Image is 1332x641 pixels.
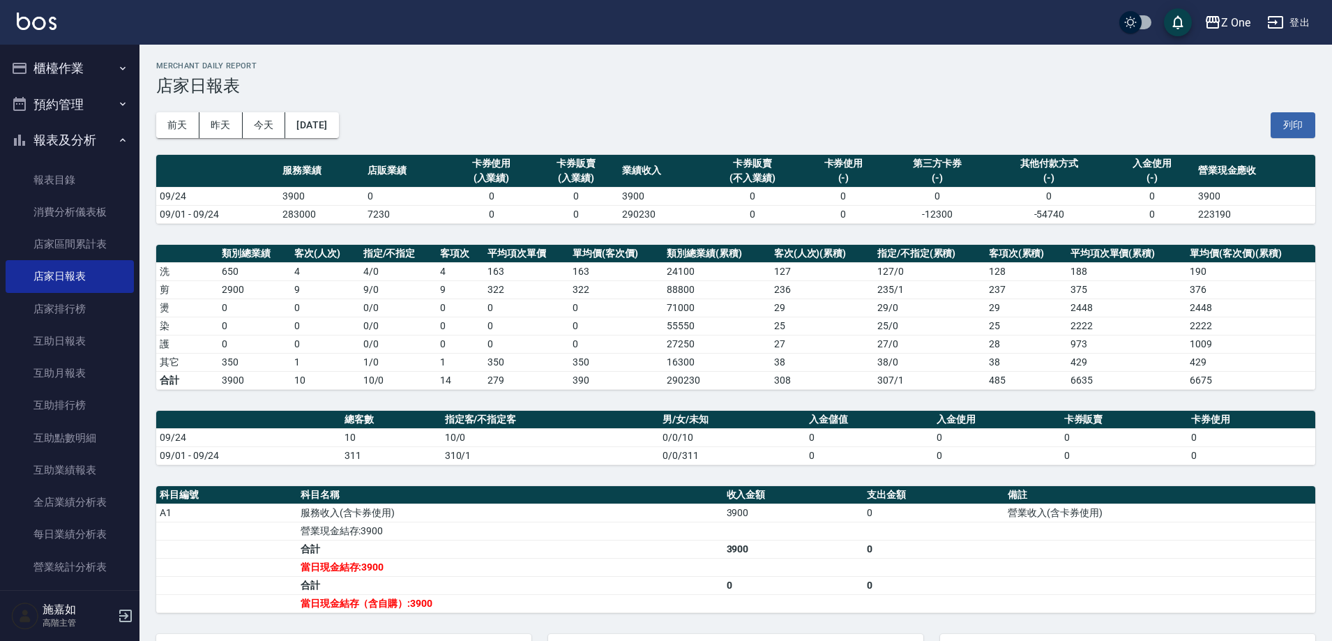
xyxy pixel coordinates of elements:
[771,335,874,353] td: 27
[156,262,218,280] td: 洗
[985,245,1067,263] th: 客項次(累積)
[863,576,1004,594] td: 0
[297,486,723,504] th: 科目名稱
[1067,280,1187,299] td: 375
[297,576,723,594] td: 合計
[484,245,569,263] th: 平均項次單價
[156,317,218,335] td: 染
[243,112,286,138] button: 今天
[889,156,985,171] div: 第三方卡券
[484,317,569,335] td: 0
[437,371,484,389] td: 14
[874,353,985,371] td: 38 / 0
[863,504,1004,522] td: 0
[1186,299,1315,317] td: 2448
[707,156,798,171] div: 卡券販賣
[156,205,279,223] td: 09/01 - 09/24
[1221,14,1250,31] div: Z One
[360,317,437,335] td: 0 / 0
[291,335,360,353] td: 0
[771,245,874,263] th: 客次(人次)(累積)
[619,205,704,223] td: 290230
[933,446,1061,465] td: 0
[218,353,291,371] td: 350
[156,280,218,299] td: 剪
[6,293,134,325] a: 店家排行榜
[1067,371,1187,389] td: 6635
[17,13,56,30] img: Logo
[619,187,704,205] td: 3900
[156,446,341,465] td: 09/01 - 09/24
[771,280,874,299] td: 236
[1067,245,1187,263] th: 平均項次單價(累積)
[1061,411,1188,429] th: 卡券販賣
[771,299,874,317] td: 29
[863,540,1004,558] td: 0
[1067,353,1187,371] td: 429
[723,504,864,522] td: 3900
[6,518,134,550] a: 每日業績分析表
[663,371,770,389] td: 290230
[704,187,801,205] td: 0
[341,411,441,429] th: 總客數
[985,280,1067,299] td: 237
[805,171,883,186] div: (-)
[6,164,134,196] a: 報表目錄
[156,61,1315,70] h2: Merchant Daily Report
[1186,371,1315,389] td: 6675
[291,371,360,389] td: 10
[771,353,874,371] td: 38
[805,156,883,171] div: 卡券使用
[992,156,1106,171] div: 其他付款方式
[156,428,341,446] td: 09/24
[801,187,886,205] td: 0
[156,335,218,353] td: 護
[874,280,985,299] td: 235 / 1
[6,228,134,260] a: 店家區間累計表
[933,428,1061,446] td: 0
[6,583,134,615] a: 營業項目月分析表
[156,486,297,504] th: 科目編號
[218,299,291,317] td: 0
[1067,299,1187,317] td: 2448
[1004,486,1315,504] th: 備註
[1262,10,1315,36] button: 登出
[156,299,218,317] td: 燙
[449,205,534,223] td: 0
[805,428,933,446] td: 0
[723,576,864,594] td: 0
[6,122,134,158] button: 報表及分析
[218,262,291,280] td: 650
[992,171,1106,186] div: (-)
[1186,280,1315,299] td: 376
[341,446,441,465] td: 311
[569,280,663,299] td: 322
[707,171,798,186] div: (不入業績)
[537,156,615,171] div: 卡券販賣
[1186,353,1315,371] td: 429
[659,428,805,446] td: 0/0/10
[1164,8,1192,36] button: save
[1186,335,1315,353] td: 1009
[1195,205,1315,223] td: 223190
[1188,446,1315,465] td: 0
[985,317,1067,335] td: 25
[297,504,723,522] td: 服務收入(含卡券使用)
[484,299,569,317] td: 0
[985,262,1067,280] td: 128
[156,112,199,138] button: 前天
[437,280,484,299] td: 9
[771,371,874,389] td: 308
[360,353,437,371] td: 1 / 0
[156,353,218,371] td: 其它
[218,317,291,335] td: 0
[886,205,988,223] td: -12300
[360,245,437,263] th: 指定/不指定
[569,262,663,280] td: 163
[364,205,449,223] td: 7230
[663,317,770,335] td: 55550
[291,353,360,371] td: 1
[569,335,663,353] td: 0
[6,86,134,123] button: 預約管理
[663,280,770,299] td: 88800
